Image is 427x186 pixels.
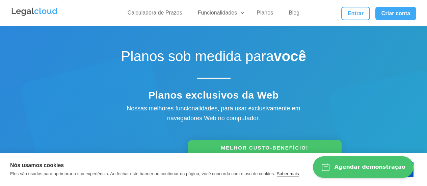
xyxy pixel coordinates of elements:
div: Nossas melhores funcionalidades, para usar exclusivamente em navegadores Web no computador. [112,104,315,123]
a: Logo da Legalcloud [11,12,58,18]
a: Criar conta [375,7,417,20]
h1: Planos sob medida para [96,48,332,68]
a: Saber mais [277,171,299,177]
h4: Planos exclusivos da Web [96,89,332,105]
a: Blog [285,9,303,19]
strong: Nós usamos cookies [10,162,64,168]
p: Eles são usados para aprimorar a sua experiência. Ao fechar este banner ou continuar na página, v... [10,171,275,176]
a: Calculadora de Prazos [124,9,186,19]
a: Planos [252,9,277,19]
a: Funcionalidades [194,9,245,19]
img: Legalcloud Logo [11,7,58,17]
h6: MELHOR CUSTO-BENEFÍCIO! [188,144,342,155]
a: Entrar [341,7,370,20]
strong: você [274,48,306,64]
